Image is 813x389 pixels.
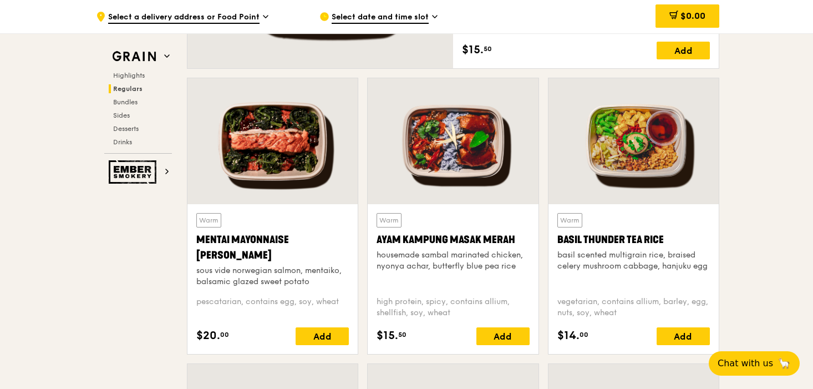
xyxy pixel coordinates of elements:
[778,357,791,370] span: 🦙
[113,138,132,146] span: Drinks
[657,42,710,59] div: Add
[113,112,130,119] span: Sides
[109,47,160,67] img: Grain web logo
[580,330,588,339] span: 00
[377,232,529,247] div: Ayam Kampung Masak Merah
[196,265,349,287] div: sous vide norwegian salmon, mentaiko, balsamic glazed sweet potato
[196,213,221,228] div: Warm
[462,42,484,58] span: $15.
[557,232,710,247] div: Basil Thunder Tea Rice
[108,12,260,24] span: Select a delivery address or Food Point
[109,160,160,184] img: Ember Smokery web logo
[113,98,138,106] span: Bundles
[377,213,402,228] div: Warm
[718,357,773,370] span: Chat with us
[377,250,529,272] div: housemade sambal marinated chicken, nyonya achar, butterfly blue pea rice
[484,44,492,53] span: 50
[657,327,710,345] div: Add
[377,296,529,319] div: high protein, spicy, contains allium, shellfish, soy, wheat
[196,296,349,319] div: pescatarian, contains egg, soy, wheat
[377,327,398,344] span: $15.
[476,327,530,345] div: Add
[557,250,710,272] div: basil scented multigrain rice, braised celery mushroom cabbage, hanjuku egg
[557,296,710,319] div: vegetarian, contains allium, barley, egg, nuts, soy, wheat
[196,327,220,344] span: $20.
[332,12,429,24] span: Select date and time slot
[398,330,406,339] span: 50
[680,11,705,21] span: $0.00
[113,85,143,93] span: Regulars
[113,72,145,79] span: Highlights
[296,327,349,345] div: Add
[557,327,580,344] span: $14.
[113,125,139,133] span: Desserts
[196,232,349,263] div: Mentai Mayonnaise [PERSON_NAME]
[557,213,582,228] div: Warm
[709,351,800,376] button: Chat with us🦙
[220,330,229,339] span: 00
